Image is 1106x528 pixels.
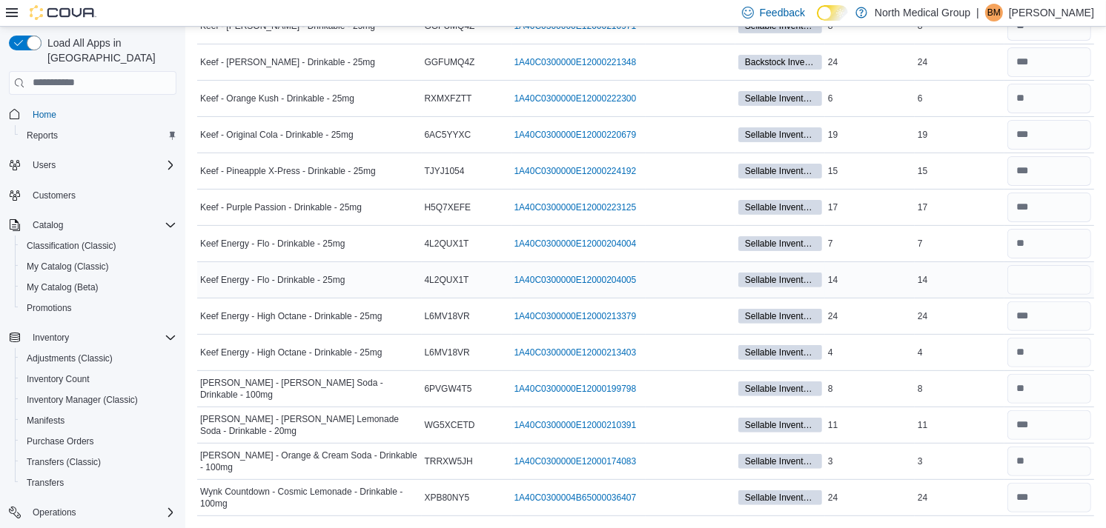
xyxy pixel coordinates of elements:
[15,472,182,493] button: Transfers
[27,156,62,174] button: Users
[27,302,72,314] span: Promotions
[825,53,915,71] div: 24
[27,373,90,385] span: Inventory Count
[21,237,176,255] span: Classification (Classic)
[425,310,470,322] span: L6MV18VR
[425,383,472,395] span: 6PVGW4T5
[745,346,815,359] span: Sellable Inventory
[21,299,78,317] a: Promotions
[200,165,376,177] span: Keef - Pineapple X-Press - Drinkable - 25mg
[514,129,637,141] a: 1A40C0300000E12000220679
[745,455,815,468] span: Sellable Inventory
[745,382,815,395] span: Sellable Inventory
[15,277,182,298] button: My Catalog (Beta)
[817,5,848,21] input: Dark Mode
[985,4,1003,21] div: Brendan Mccutchen
[514,165,637,177] a: 1A40C0300000E12000224192
[200,238,345,250] span: Keef Energy - Flo - Drinkable - 25mg
[738,454,822,469] span: Sellable Inventory
[21,299,176,317] span: Promotions
[745,418,815,432] span: Sellable Inventory
[745,92,815,105] span: Sellable Inventory
[21,278,176,296] span: My Catalog (Beta)
[21,432,100,450] a: Purchase Orders
[27,187,82,204] a: Customers
[738,381,822,396] span: Sellable Inventory
[760,5,805,20] span: Feedback
[27,216,176,234] span: Catalog
[200,93,354,104] span: Keef - Orange Kush - Drinkable - 25mg
[514,238,637,250] a: 1A40C0300000E12000204004
[200,377,419,401] span: [PERSON_NAME] - [PERSON_NAME] Soda - Drinkable - 100mg
[30,5,96,20] img: Cova
[21,127,64,144] a: Reports
[514,383,637,395] a: 1A40C0300000E12000199798
[915,489,1004,507] div: 24
[825,380,915,398] div: 8
[976,4,979,21] p: |
[915,126,1004,144] div: 19
[33,159,56,171] span: Users
[745,201,815,214] span: Sellable Inventory
[21,453,107,471] a: Transfers (Classic)
[514,455,637,467] a: 1A40C0300000E12000174083
[825,90,915,107] div: 6
[425,274,469,286] span: 4L2QUX1T
[27,329,75,347] button: Inventory
[425,455,473,467] span: TRRXW5JH
[27,435,94,447] span: Purchase Orders
[514,274,637,286] a: 1A40C0300000E12000204005
[21,474,176,492] span: Transfers
[915,235,1004,253] div: 7
[514,310,637,322] a: 1A40C0300000E12000213379
[425,201,471,213] span: H5Q7XEFE
[21,258,176,275] span: My Catalog (Classic)
[915,344,1004,361] div: 4
[3,155,182,176] button: Users
[425,165,465,177] span: TJYJ1054
[987,4,1001,21] span: BM
[33,332,69,344] span: Inventory
[15,235,182,256] button: Classification (Classic)
[425,56,475,68] span: GGFUMQ4Z
[3,215,182,235] button: Catalog
[738,127,822,142] span: Sellable Inventory
[425,238,469,250] span: 4L2QUX1T
[15,125,182,146] button: Reports
[738,55,822,70] span: Backstock Inventory
[21,432,176,450] span: Purchase Orders
[200,310,382,322] span: Keef Energy - High Octane - Drinkable - 25mg
[27,105,176,124] span: Home
[738,309,822,324] span: Sellable Inventory
[745,310,815,323] span: Sellable Inventory
[200,56,375,68] span: Keef - [PERSON_NAME] - Drinkable - 25mg
[738,418,822,432] span: Sellable Inventory
[21,237,122,255] a: Classification (Classic)
[27,329,176,347] span: Inventory
[21,474,70,492] a: Transfers
[27,261,109,273] span: My Catalog (Classic)
[825,452,915,470] div: 3
[21,278,105,296] a: My Catalog (Beta)
[15,256,182,277] button: My Catalog (Classic)
[425,419,475,431] span: WG5XCETD
[15,431,182,452] button: Purchase Orders
[825,235,915,253] div: 7
[514,56,637,68] a: 1A40C0300000E12000221348
[21,350,176,367] span: Adjustments (Classic)
[514,419,637,431] a: 1A40C0300000E12000210391
[1009,4,1094,21] p: [PERSON_NAME]
[27,504,82,521] button: Operations
[738,236,822,251] span: Sellable Inventory
[738,490,822,505] span: Sellable Inventory
[825,307,915,325] div: 24
[27,216,69,234] button: Catalog
[33,190,76,201] span: Customers
[15,369,182,390] button: Inventory Count
[27,394,138,406] span: Inventory Manager (Classic)
[738,200,822,215] span: Sellable Inventory
[33,219,63,231] span: Catalog
[15,298,182,318] button: Promotions
[915,90,1004,107] div: 6
[200,450,419,473] span: [PERSON_NAME] - Orange & Cream Soda - Drinkable - 100mg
